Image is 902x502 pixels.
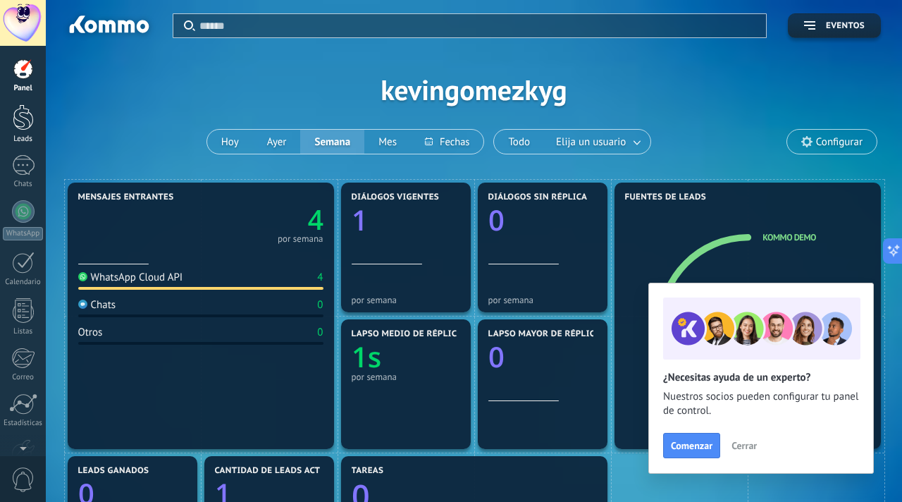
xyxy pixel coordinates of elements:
div: Chats [3,180,44,189]
h2: ¿Necesitas ayuda de un experto? [663,371,859,384]
span: Lapso mayor de réplica [488,329,600,339]
text: 1 [352,200,368,239]
span: Cerrar [731,441,757,451]
span: Diálogos vigentes [352,192,440,202]
text: 4 [307,201,323,238]
span: Configurar [816,136,863,148]
button: Comenzar [663,433,720,458]
span: Elija un usuario [553,133,629,152]
span: Eventos [826,21,865,31]
span: Nuestros socios pueden configurar tu panel de control. [663,390,859,418]
button: Fechas [411,130,483,154]
button: Cerrar [725,435,763,456]
button: Semana [300,130,364,154]
text: 1s [352,337,381,376]
text: 0 [488,337,505,376]
button: Todo [494,130,544,154]
div: Estadísticas [3,419,44,428]
div: WhatsApp [3,227,43,240]
span: Fuentes de leads [625,192,707,202]
img: WhatsApp Cloud API [78,272,87,281]
div: 0 [317,298,323,312]
div: Panel [3,84,44,93]
div: Chats [78,298,116,312]
img: Chats [78,300,87,309]
span: Diálogos sin réplica [488,192,588,202]
div: Listas [3,327,44,336]
button: Ayer [253,130,301,154]
div: 4 [317,271,323,284]
span: Comenzar [671,441,712,451]
button: Eventos [788,13,881,38]
a: 4 [201,201,323,238]
span: Tareas [352,466,384,476]
span: Cantidad de leads activos [215,466,341,476]
span: Mensajes entrantes [78,192,174,202]
div: Calendario [3,278,44,287]
div: por semana [278,235,323,243]
button: Mes [364,130,411,154]
div: Leads [3,135,44,144]
span: Leads ganados [78,466,149,476]
div: Correo [3,373,44,382]
button: Hoy [207,130,253,154]
div: 0 [317,326,323,339]
div: WhatsApp Cloud API [78,271,183,284]
div: por semana [352,372,460,382]
button: Elija un usuario [544,130,650,154]
text: 0 [488,200,505,239]
span: Lapso medio de réplica [352,329,463,339]
div: por semana [488,295,597,305]
div: por semana [352,295,460,305]
a: Kommo Demo [762,231,816,243]
div: Otros [78,326,103,339]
